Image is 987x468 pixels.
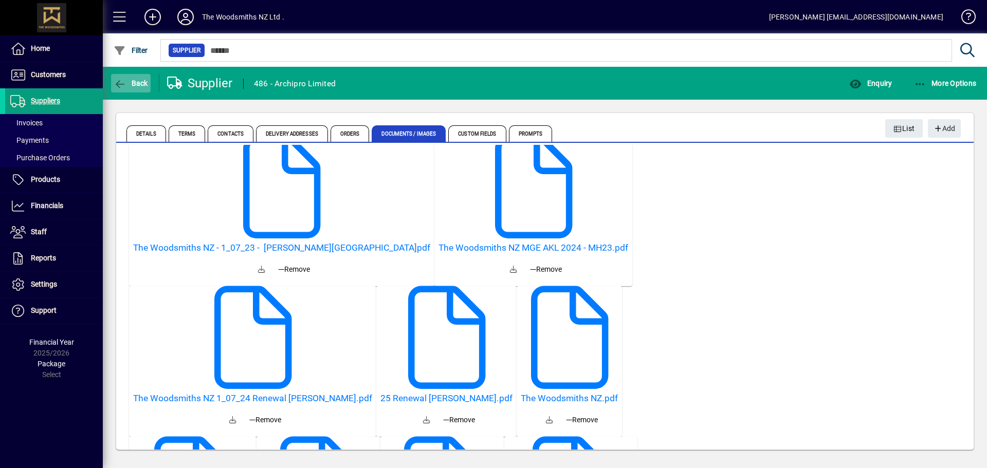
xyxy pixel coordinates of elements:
span: Supplier [173,45,200,55]
span: Enquiry [849,79,892,87]
span: Contacts [208,125,253,142]
span: Back [114,79,148,87]
div: 486 - Archipro Limited [254,76,336,92]
span: Payments [10,136,49,144]
span: Purchase Orders [10,154,70,162]
span: Filter [114,46,148,54]
a: Financials [5,193,103,219]
button: Remove [526,260,566,278]
div: [PERSON_NAME] [EMAIL_ADDRESS][DOMAIN_NAME] [769,9,943,25]
a: Purchase Orders [5,149,103,166]
span: Delivery Addresses [256,125,328,142]
a: Download [501,257,526,282]
span: Package [38,360,65,368]
a: Download [537,408,562,433]
a: Home [5,36,103,62]
button: Enquiry [847,74,894,92]
a: Staff [5,219,103,245]
button: Add [136,8,169,26]
a: Settings [5,272,103,297]
a: Reports [5,246,103,271]
button: Remove [245,410,285,429]
button: Remove [562,410,602,429]
app-page-header-button: Back [103,74,159,92]
span: Remove [249,415,281,425]
span: Remove [530,264,562,275]
a: Customers [5,62,103,88]
span: Custom Fields [448,125,506,142]
span: Terms [169,125,206,142]
button: Remove [439,410,479,429]
button: More Options [911,74,979,92]
a: Download [414,408,439,433]
a: Payments [5,132,103,149]
span: More Options [914,79,977,87]
a: The Woodsmiths NZ.pdf [521,393,618,404]
a: Products [5,167,103,193]
a: Download [249,257,274,282]
span: Home [31,44,50,52]
span: Products [31,175,60,183]
span: Remove [443,415,475,425]
button: Remove [274,260,314,278]
a: 25 Renewal [PERSON_NAME].pdf [380,393,513,404]
div: Supplier [167,75,233,91]
a: Download [221,408,245,433]
span: Staff [31,228,47,236]
button: List [885,119,923,138]
span: Financials [31,201,63,210]
span: Support [31,306,57,314]
a: The Woodsmiths NZ 1_07_24 Renewal [PERSON_NAME].pdf [133,393,372,404]
button: Back [111,74,151,92]
a: Support [5,298,103,324]
span: Remove [278,264,310,275]
span: Orders [331,125,370,142]
a: Invoices [5,114,103,132]
span: Details [126,125,166,142]
a: Knowledge Base [954,2,974,35]
span: Financial Year [29,338,74,346]
span: Reports [31,254,56,262]
span: Suppliers [31,97,60,105]
div: The Woodsmiths NZ Ltd . [202,9,284,25]
span: Add [933,120,955,137]
span: List [893,120,915,137]
span: Prompts [509,125,553,142]
span: Remove [566,415,598,425]
button: Profile [169,8,202,26]
span: Settings [31,280,57,288]
span: Documents / Images [372,125,446,142]
span: Customers [31,70,66,79]
a: The Woodsmiths NZ MGE AKL 2024 - MH23.pdf [438,242,628,253]
button: Add [928,119,961,138]
button: Filter [111,41,151,60]
a: The Woodsmiths NZ - 1_07_23 - [PERSON_NAME][GEOGRAPHIC_DATA]pdf [133,242,430,253]
span: Invoices [10,119,43,127]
